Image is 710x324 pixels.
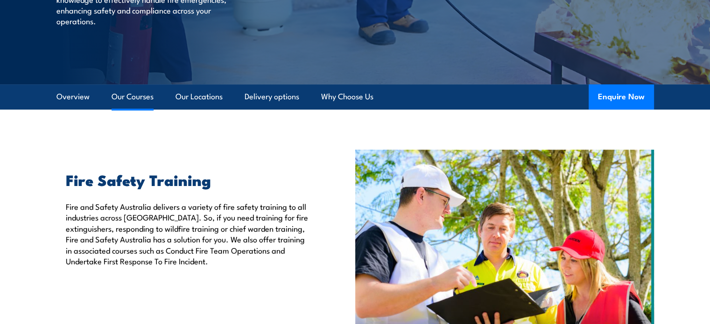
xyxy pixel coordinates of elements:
[321,84,373,109] a: Why Choose Us
[66,201,312,266] p: Fire and Safety Australia delivers a variety of fire safety training to all industries across [GE...
[112,84,154,109] a: Our Courses
[176,84,223,109] a: Our Locations
[589,84,654,110] button: Enquire Now
[245,84,299,109] a: Delivery options
[66,173,312,186] h2: Fire Safety Training
[56,84,90,109] a: Overview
